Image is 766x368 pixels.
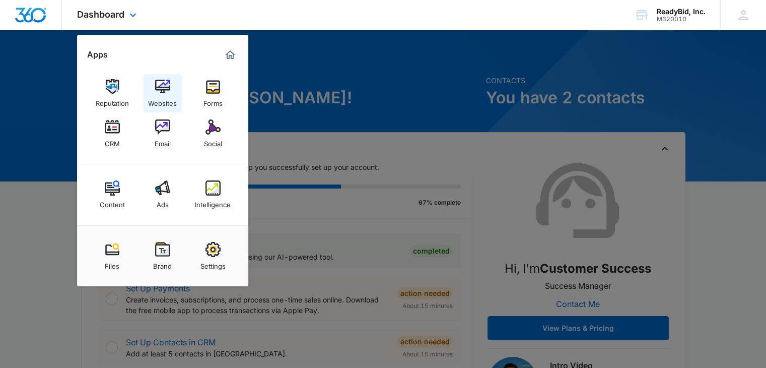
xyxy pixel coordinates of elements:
[105,135,120,148] div: CRM
[155,135,171,148] div: Email
[144,175,182,214] a: Ads
[204,135,222,148] div: Social
[93,74,131,112] a: Reputation
[657,8,706,16] div: account name
[96,94,129,107] div: Reputation
[200,257,226,270] div: Settings
[144,114,182,153] a: Email
[222,47,238,63] a: Marketing 360® Dashboard
[144,237,182,275] a: Brand
[195,196,231,209] div: Intelligence
[93,237,131,275] a: Files
[93,114,131,153] a: CRM
[105,257,119,270] div: Files
[194,74,232,112] a: Forms
[194,175,232,214] a: Intelligence
[87,50,108,59] h2: Apps
[194,114,232,153] a: Social
[194,237,232,275] a: Settings
[153,257,172,270] div: Brand
[93,175,131,214] a: Content
[157,196,169,209] div: Ads
[77,9,124,20] span: Dashboard
[144,74,182,112] a: Websites
[203,94,223,107] div: Forms
[100,196,125,209] div: Content
[148,94,177,107] div: Websites
[657,16,706,23] div: account id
